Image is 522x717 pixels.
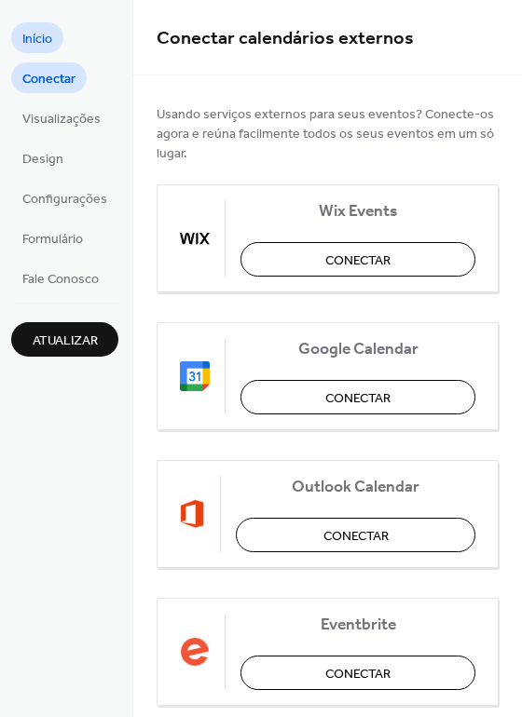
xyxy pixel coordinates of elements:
img: wix [180,223,210,253]
span: Conectar [22,70,76,89]
button: Conectar [240,656,475,690]
a: Formulário [11,223,94,253]
img: google [180,361,210,391]
span: Conectar [323,527,389,547]
span: Conectar calendários externos [157,20,414,57]
span: Usando serviços externos para seus eventos? Conecte-os agora e reúna facilmente todos os seus eve... [157,105,499,164]
img: eventbrite [180,637,210,667]
span: Google Calendar [240,340,475,359]
a: Conectar [11,62,87,93]
button: Conectar [240,242,475,277]
span: Conectar [325,251,391,271]
button: Conectar [236,518,475,552]
span: Visualizações [22,110,101,129]
span: Wix Events [240,202,475,222]
a: Design [11,142,75,173]
button: Conectar [240,380,475,414]
span: Conectar [325,665,391,684]
a: Visualizações [11,102,112,133]
span: Fale Conosco [22,270,99,290]
span: Início [22,30,52,49]
span: Atualizar [33,331,98,351]
a: Configurações [11,183,118,213]
span: Eventbrite [240,616,475,635]
span: Formulário [22,230,83,250]
span: Conectar [325,389,391,409]
button: Atualizar [11,322,118,357]
span: Design [22,150,63,169]
a: Fale Conosco [11,263,110,293]
span: Outlook Calendar [236,478,475,497]
span: Configurações [22,190,107,210]
a: Início [11,22,63,53]
img: outlook [180,499,205,529]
